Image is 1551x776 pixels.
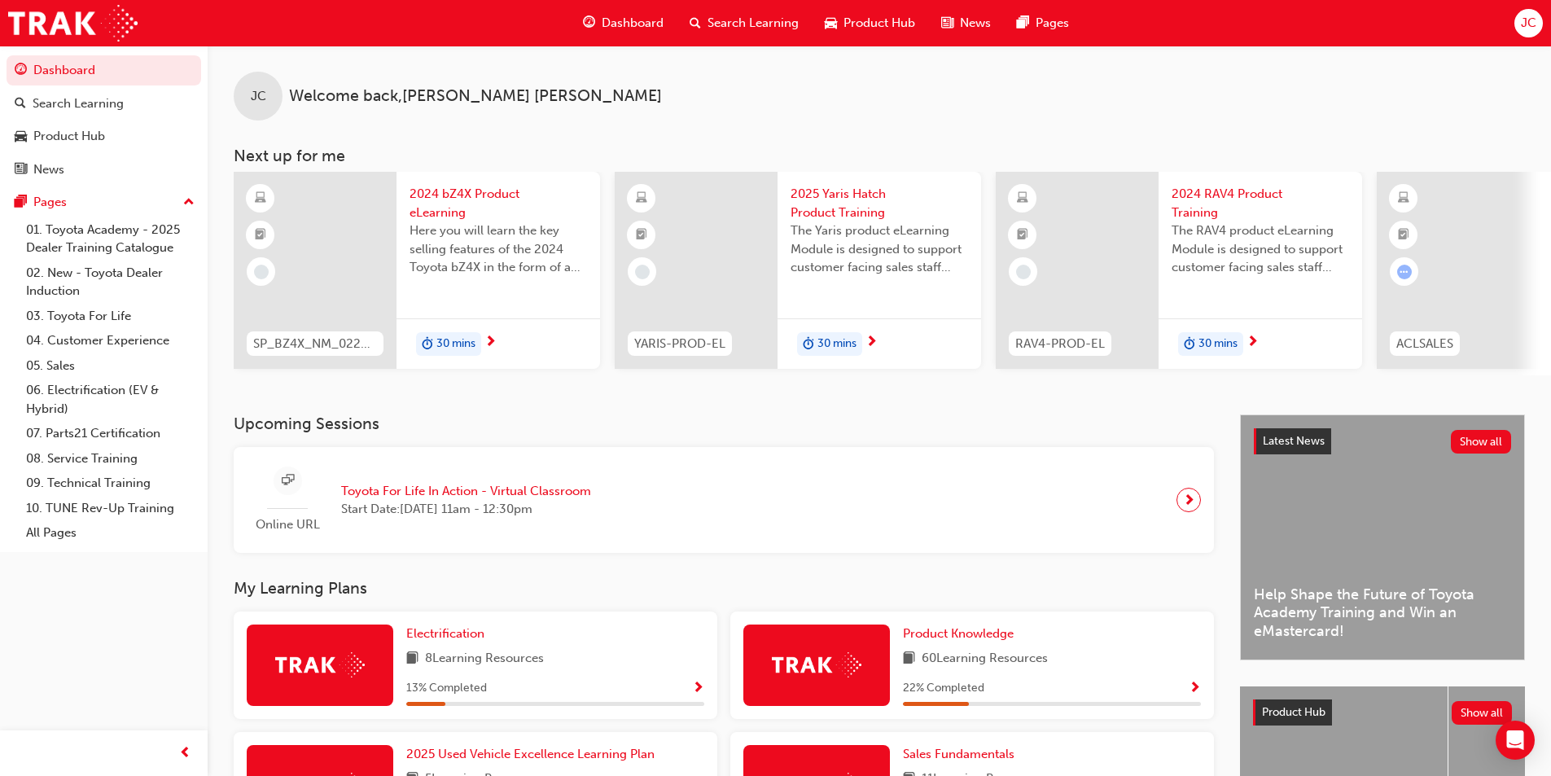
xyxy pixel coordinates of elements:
h3: Upcoming Sessions [234,414,1214,433]
div: Product Hub [33,127,105,146]
span: SP_BZ4X_NM_0224_EL01 [253,335,377,353]
span: 30 mins [817,335,857,353]
a: Latest NewsShow allHelp Shape the Future of Toyota Academy Training and Win an eMastercard! [1240,414,1525,660]
span: Product Hub [843,14,915,33]
span: Sales Fundamentals [903,747,1014,761]
a: news-iconNews [928,7,1004,40]
span: pages-icon [1017,13,1029,33]
span: Pages [1036,14,1069,33]
a: 2025 Used Vehicle Excellence Learning Plan [406,745,661,764]
a: Dashboard [7,55,201,85]
a: Product HubShow all [1253,699,1512,726]
span: booktick-icon [1017,225,1028,246]
a: search-iconSearch Learning [677,7,812,40]
button: DashboardSearch LearningProduct HubNews [7,52,201,187]
div: Open Intercom Messenger [1496,721,1535,760]
span: learningRecordVerb_NONE-icon [254,265,269,279]
span: next-icon [1183,489,1195,511]
span: JC [1521,14,1536,33]
button: Pages [7,187,201,217]
span: Search Learning [708,14,799,33]
a: Product Knowledge [903,625,1020,643]
span: 2024 bZ4X Product eLearning [410,185,587,221]
span: Help Shape the Future of Toyota Academy Training and Win an eMastercard! [1254,585,1511,641]
a: YARIS-PROD-EL2025 Yaris Hatch Product TrainingThe Yaris product eLearning Module is designed to s... [615,172,981,369]
span: booktick-icon [636,225,647,246]
a: All Pages [20,520,201,546]
span: learningResourceType_ELEARNING-icon [636,188,647,209]
a: News [7,155,201,185]
span: Show Progress [1189,682,1201,696]
a: 07. Parts21 Certification [20,421,201,446]
button: Show Progress [1189,678,1201,699]
a: Electrification [406,625,491,643]
span: pages-icon [15,195,27,210]
span: news-icon [941,13,953,33]
span: Here you will learn the key selling features of the 2024 Toyota bZ4X in the form of a virtual 6-p... [410,221,587,277]
span: search-icon [690,13,701,33]
span: next-icon [484,335,497,350]
span: learningResourceType_ELEARNING-icon [255,188,266,209]
a: guage-iconDashboard [570,7,677,40]
span: Product Knowledge [903,626,1014,641]
a: Product Hub [7,121,201,151]
span: Product Hub [1262,705,1325,719]
span: search-icon [15,97,26,112]
img: Trak [8,5,138,42]
span: Show Progress [692,682,704,696]
span: learningRecordVerb_ATTEMPT-icon [1397,265,1412,279]
span: car-icon [15,129,27,144]
a: SP_BZ4X_NM_0224_EL012024 bZ4X Product eLearningHere you will learn the key selling features of th... [234,172,600,369]
span: 13 % Completed [406,679,487,698]
span: JC [251,87,266,106]
span: book-icon [406,649,418,669]
span: Start Date: [DATE] 11am - 12:30pm [341,500,591,519]
span: Dashboard [602,14,664,33]
div: Pages [33,193,67,212]
span: 2025 Yaris Hatch Product Training [791,185,968,221]
img: Trak [275,652,365,677]
a: 03. Toyota For Life [20,304,201,329]
a: 08. Service Training [20,446,201,471]
a: RAV4-PROD-EL2024 RAV4 Product TrainingThe RAV4 product eLearning Module is designed to support cu... [996,172,1362,369]
div: Search Learning [33,94,124,113]
span: prev-icon [179,743,191,764]
span: news-icon [15,163,27,178]
span: book-icon [903,649,915,669]
span: The Yaris product eLearning Module is designed to support customer facing sales staff with introd... [791,221,968,277]
span: ACLSALES [1396,335,1453,353]
span: duration-icon [422,334,433,355]
div: News [33,160,64,179]
a: 05. Sales [20,353,201,379]
h3: Next up for me [208,147,1551,165]
span: duration-icon [1184,334,1195,355]
a: 06. Electrification (EV & Hybrid) [20,378,201,421]
span: sessionType_ONLINE_URL-icon [282,471,294,491]
span: News [960,14,991,33]
span: guage-icon [583,13,595,33]
span: 60 Learning Resources [922,649,1048,669]
span: up-icon [183,192,195,213]
a: Online URLToyota For Life In Action - Virtual ClassroomStart Date:[DATE] 11am - 12:30pm [247,460,1201,541]
span: guage-icon [15,64,27,78]
span: learningResourceType_ELEARNING-icon [1017,188,1028,209]
a: car-iconProduct Hub [812,7,928,40]
span: learningRecordVerb_NONE-icon [635,265,650,279]
span: 8 Learning Resources [425,649,544,669]
button: Show all [1452,701,1513,725]
span: 30 mins [436,335,475,353]
span: 30 mins [1198,335,1238,353]
span: 2025 Used Vehicle Excellence Learning Plan [406,747,655,761]
img: Trak [772,652,861,677]
span: Latest News [1263,434,1325,448]
span: learningRecordVerb_NONE-icon [1016,265,1031,279]
a: Latest NewsShow all [1254,428,1511,454]
a: pages-iconPages [1004,7,1082,40]
span: The RAV4 product eLearning Module is designed to support customer facing sales staff with introdu... [1172,221,1349,277]
a: Sales Fundamentals [903,745,1021,764]
span: car-icon [825,13,837,33]
span: learningResourceType_ELEARNING-icon [1398,188,1409,209]
h3: My Learning Plans [234,579,1214,598]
